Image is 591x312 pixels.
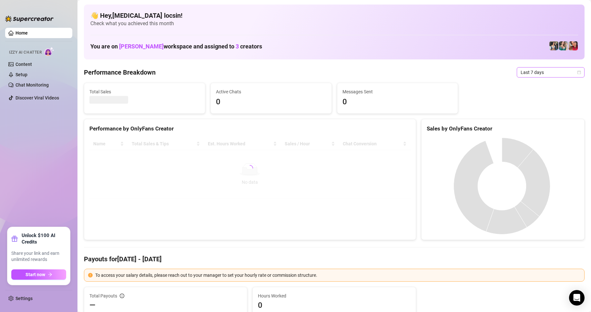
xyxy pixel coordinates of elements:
[89,88,200,95] span: Total Sales
[84,255,585,264] h4: Payouts for [DATE] - [DATE]
[90,20,578,27] span: Check what you achieved this month
[90,11,578,20] h4: 👋 Hey, [MEDICAL_DATA] locsin !
[84,68,156,77] h4: Performance Breakdown
[95,272,580,279] div: To access your salary details, please reach out to your manager to set your hourly rate or commis...
[569,290,585,306] div: Open Intercom Messenger
[236,43,239,50] span: 3
[258,300,410,310] span: 0
[15,95,59,100] a: Discover Viral Videos
[216,96,326,108] span: 0
[89,300,96,310] span: —
[246,164,254,173] span: loading
[521,68,581,77] span: Last 7 days
[119,43,164,50] span: [PERSON_NAME]
[11,269,66,280] button: Start nowarrow-right
[90,43,262,50] h1: You are on workspace and assigned to creators
[89,292,117,299] span: Total Payouts
[15,296,33,301] a: Settings
[342,96,453,108] span: 0
[25,272,45,277] span: Start now
[120,294,124,298] span: info-circle
[15,30,28,36] a: Home
[11,235,18,242] span: gift
[577,70,581,74] span: calendar
[216,88,326,95] span: Active Chats
[88,273,93,277] span: exclamation-circle
[9,49,42,56] span: Izzy AI Chatter
[342,88,453,95] span: Messages Sent
[569,41,578,50] img: Vanessa
[44,47,54,56] img: AI Chatter
[15,72,27,77] a: Setup
[5,16,54,22] img: logo-BBDzfeDw.svg
[48,272,52,277] span: arrow-right
[22,232,66,245] strong: Unlock $100 AI Credits
[427,124,579,133] div: Sales by OnlyFans Creator
[559,41,568,50] img: Zaddy
[15,62,32,67] a: Content
[258,292,410,299] span: Hours Worked
[15,82,49,88] a: Chat Monitoring
[89,124,411,133] div: Performance by OnlyFans Creator
[549,41,558,50] img: Katy
[11,250,66,263] span: Share your link and earn unlimited rewards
